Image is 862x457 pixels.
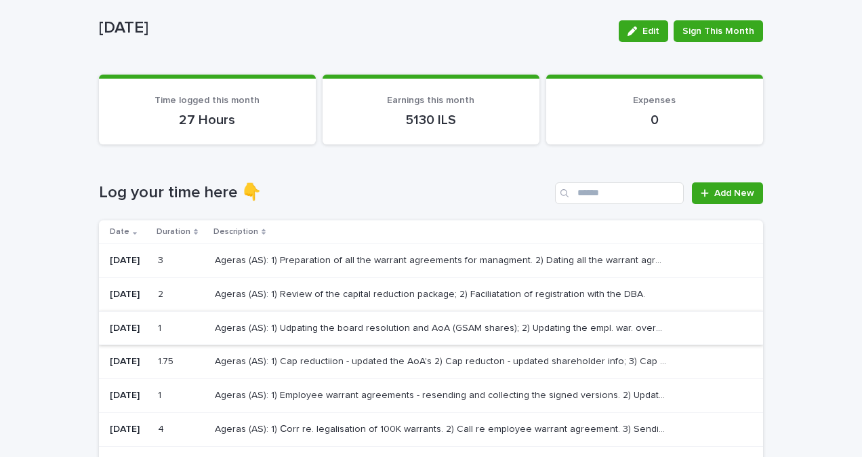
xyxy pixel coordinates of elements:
[110,424,147,435] p: [DATE]
[633,96,676,105] span: Expenses
[110,224,129,239] p: Date
[110,390,147,401] p: [DATE]
[99,18,608,38] p: [DATE]
[158,252,166,266] p: 3
[215,421,670,435] p: Ageras (AS): 1) Сorr re. legalisation of 100K warrants. 2) Call re employee warrant agreement. 3)...
[158,421,167,435] p: 4
[99,243,763,277] tr: [DATE]33 Ageras (AS): 1) Preparation of all the warrant agreements for managment. 2) Dating all t...
[99,345,763,379] tr: [DATE]1.751.75 Ageras (AS): 1) Cap reductiion - updated the AoA's 2) Cap reducton - updated share...
[110,289,147,300] p: [DATE]
[555,182,684,204] input: Search
[99,412,763,446] tr: [DATE]44 Ageras (AS): 1) Сorr re. legalisation of 100K warrants. 2) Call re employee warrant agre...
[110,356,147,367] p: [DATE]
[110,323,147,334] p: [DATE]
[155,96,260,105] span: Time logged this month
[215,353,670,367] p: Ageras (AS): 1) Cap reductiion - updated the AoA's 2) Cap reducton - updated shareholder info; 3)...
[110,255,147,266] p: [DATE]
[158,320,164,334] p: 1
[215,320,670,334] p: Ageras (AS): 1) Udpating the board resolution and AoA (GSAM shares); 2) Updating the empl. war. o...
[158,353,176,367] p: 1.75
[339,112,523,128] p: 5130 ILS
[99,379,763,413] tr: [DATE]11 Ageras (AS): 1) Employee warrant agreements - resending and collecting the signed versio...
[619,20,668,42] button: Edit
[387,96,474,105] span: Earnings this month
[99,311,763,345] tr: [DATE]11 Ageras (AS): 1) Udpating the board resolution and AoA (GSAM shares); 2) Updating the emp...
[157,224,190,239] p: Duration
[692,182,763,204] a: Add New
[158,286,166,300] p: 2
[99,277,763,311] tr: [DATE]22 Ageras (AS): 1) Review of the capital reduction package; 2) Faciliatation of registratio...
[642,26,659,36] span: Edit
[674,20,763,42] button: Sign This Month
[158,387,164,401] p: 1
[115,112,300,128] p: 27 Hours
[213,224,258,239] p: Description
[215,252,670,266] p: Ageras (AS): 1) Preparation of all the warrant agreements for managment. 2) Dating all the warran...
[714,188,754,198] span: Add New
[682,24,754,38] span: Sign This Month
[562,112,747,128] p: 0
[99,183,550,203] h1: Log your time here 👇
[215,387,670,401] p: Ageras (AS): 1) Employee warrant agreements - resending and collecting the signed versions. 2) Up...
[215,286,648,300] p: Ageras (AS): 1) Review of the capital reduction package; 2) Faciliatation of registration with th...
